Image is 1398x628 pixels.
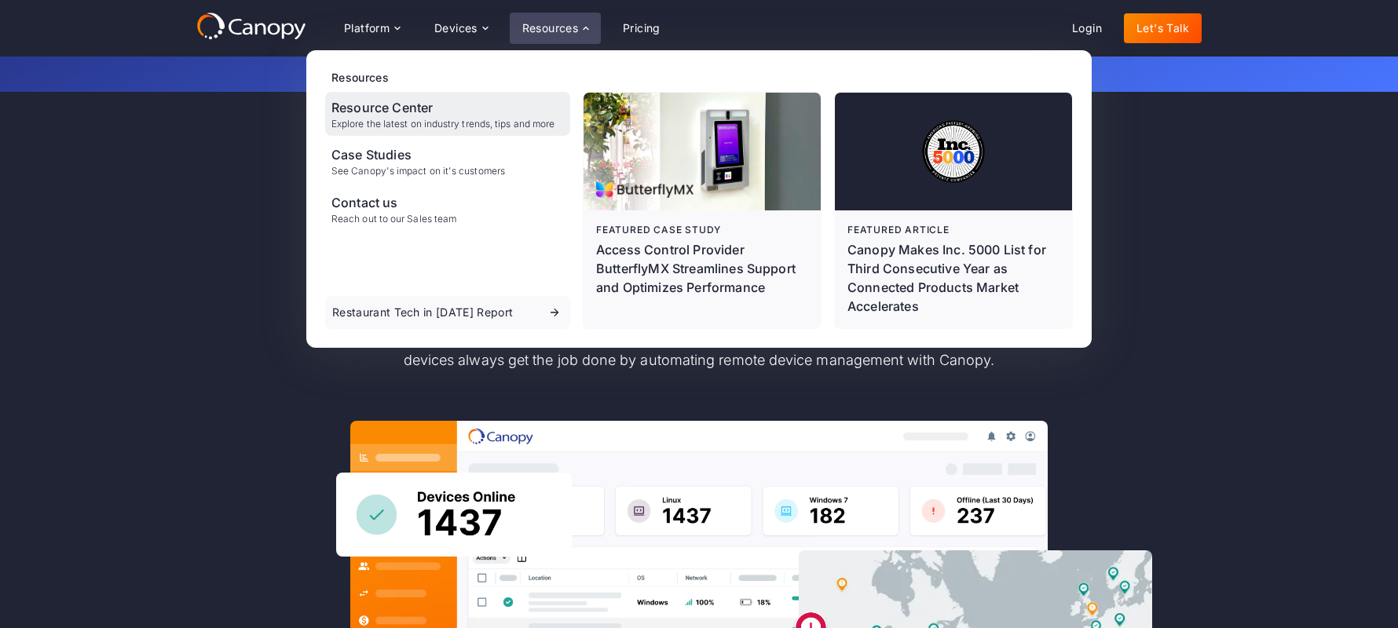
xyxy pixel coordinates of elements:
[596,223,808,237] div: Featured case study
[596,240,808,297] p: Access Control Provider ButterflyMX Streamlines Support and Optimizes Performance
[331,166,505,177] div: See Canopy's impact on it's customers
[331,69,1073,86] div: Resources
[422,13,500,44] div: Devices
[325,92,570,136] a: Resource CenterExplore the latest on industry trends, tips and more
[434,23,478,34] div: Devices
[331,214,456,225] div: Reach out to our Sales team
[332,307,513,318] div: Restaurant Tech in [DATE] Report
[584,93,821,328] a: Featured case studyAccess Control Provider ButterflyMX Streamlines Support and Optimizes Performance
[847,223,1059,237] div: Featured article
[325,296,570,329] a: Restaurant Tech in [DATE] Report
[331,193,456,212] div: Contact us
[610,13,673,43] a: Pricing
[331,13,412,44] div: Platform
[522,23,579,34] div: Resources
[1124,13,1202,43] a: Let's Talk
[325,139,570,183] a: Case StudiesSee Canopy's impact on it's customers
[306,50,1092,348] nav: Resources
[344,23,390,34] div: Platform
[336,473,572,557] img: Canopy sees how many devices are online
[847,240,1059,316] div: Canopy Makes Inc. 5000 List for Third Consecutive Year as Connected Products Market Accelerates
[331,119,554,130] div: Explore the latest on industry trends, tips and more
[1059,13,1114,43] a: Login
[835,93,1072,328] a: Featured articleCanopy Makes Inc. 5000 List for Third Consecutive Year as Connected Products Mark...
[331,145,505,164] div: Case Studies
[331,98,554,117] div: Resource Center
[325,187,570,231] a: Contact usReach out to our Sales team
[510,13,601,44] div: Resources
